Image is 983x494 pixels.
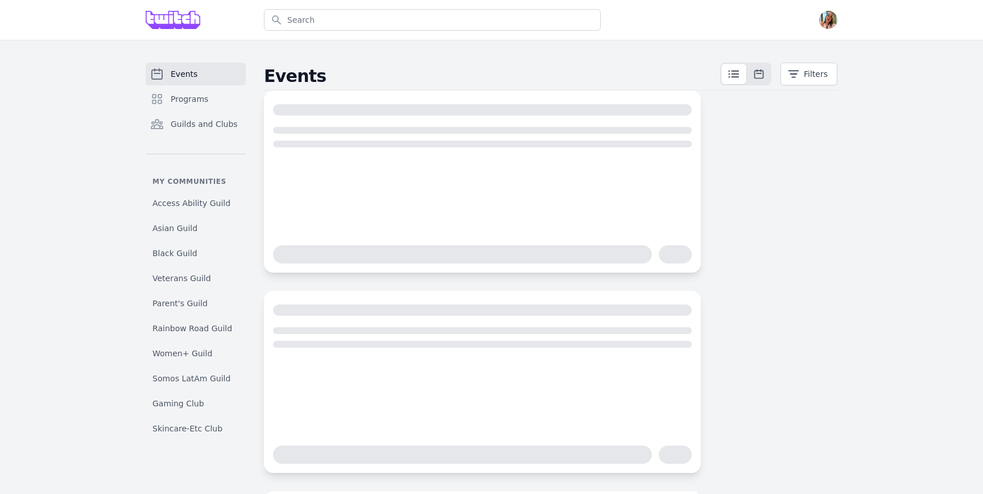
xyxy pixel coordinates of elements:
input: Search [264,9,601,31]
a: Guilds and Clubs [146,113,246,135]
a: Asian Guild [146,218,246,238]
span: Parent's Guild [152,298,208,309]
span: Events [171,68,197,80]
span: Guilds and Clubs [171,118,238,130]
h2: Events [264,66,720,87]
a: Access Ability Guild [146,193,246,213]
a: Events [146,63,246,85]
span: Women+ Guild [152,348,212,359]
a: Skincare-Etc Club [146,418,246,439]
nav: Sidebar [146,63,246,431]
a: Gaming Club [146,393,246,414]
a: Somos LatAm Guild [146,368,246,389]
span: Black Guild [152,248,197,259]
button: Filters [780,63,837,85]
span: Gaming Club [152,398,204,409]
a: Parent's Guild [146,293,246,314]
span: Access Ability Guild [152,197,230,209]
a: Veterans Guild [146,268,246,289]
a: Women+ Guild [146,343,246,364]
span: Programs [171,93,208,105]
a: Programs [146,88,246,110]
span: Veterans Guild [152,273,211,284]
p: My communities [146,177,246,186]
span: Somos LatAm Guild [152,373,230,384]
span: Skincare-Etc Club [152,423,222,434]
a: Rainbow Road Guild [146,318,246,339]
a: Black Guild [146,243,246,264]
span: Asian Guild [152,223,197,234]
span: Rainbow Road Guild [152,323,232,334]
img: Grove [146,11,200,29]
